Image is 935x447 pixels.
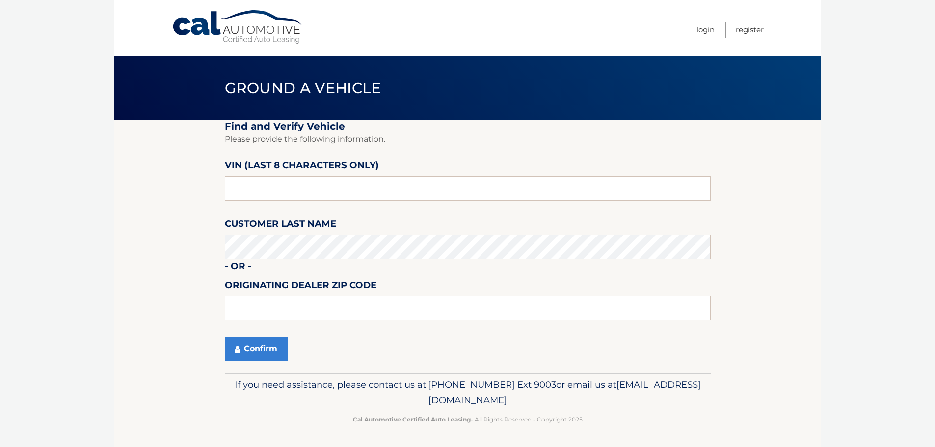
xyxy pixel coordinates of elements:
[225,158,379,176] label: VIN (last 8 characters only)
[225,337,288,361] button: Confirm
[353,416,471,423] strong: Cal Automotive Certified Auto Leasing
[231,414,704,424] p: - All Rights Reserved - Copyright 2025
[231,377,704,408] p: If you need assistance, please contact us at: or email us at
[225,132,711,146] p: Please provide the following information.
[172,10,304,45] a: Cal Automotive
[225,79,381,97] span: Ground a Vehicle
[428,379,556,390] span: [PHONE_NUMBER] Ext 9003
[696,22,715,38] a: Login
[225,278,376,296] label: Originating Dealer Zip Code
[736,22,764,38] a: Register
[225,216,336,235] label: Customer Last Name
[225,259,251,277] label: - or -
[225,120,711,132] h2: Find and Verify Vehicle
